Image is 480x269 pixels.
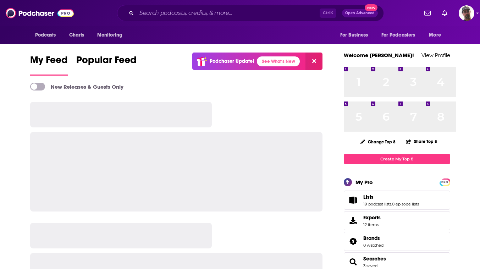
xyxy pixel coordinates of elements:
span: For Podcasters [381,30,415,40]
a: PRO [441,179,449,184]
a: Charts [65,28,89,42]
span: Podcasts [35,30,56,40]
span: Brands [363,235,380,241]
span: Charts [69,30,84,40]
button: Open AdvancedNew [342,9,378,17]
span: Ctrl K [320,9,336,18]
input: Search podcasts, credits, & more... [137,7,320,19]
a: 0 episode lists [392,202,419,207]
img: User Profile [459,5,474,21]
div: Search podcasts, credits, & more... [117,5,384,21]
button: Share Top 8 [405,134,437,148]
a: 19 podcast lists [363,202,391,207]
span: Brands [344,232,450,251]
span: Exports [363,214,381,221]
span: My Feed [30,54,68,70]
a: 3 saved [363,263,377,268]
a: Lists [346,195,360,205]
span: Lists [363,194,374,200]
span: New [365,4,377,11]
button: Show profile menu [459,5,474,21]
a: Lists [363,194,419,200]
div: My Pro [355,179,373,186]
a: Searches [363,256,386,262]
a: Create My Top 8 [344,154,450,164]
span: , [391,202,392,207]
span: Lists [344,191,450,210]
a: See What's New [257,56,300,66]
a: Brands [346,236,360,246]
span: Monitoring [97,30,122,40]
a: 0 watched [363,243,384,248]
span: Popular Feed [76,54,137,70]
a: New Releases & Guests Only [30,83,123,90]
a: Popular Feed [76,54,137,76]
a: My Feed [30,54,68,76]
a: Searches [346,257,360,267]
button: open menu [377,28,426,42]
a: Welcome [PERSON_NAME]! [344,52,414,59]
span: More [429,30,441,40]
a: Brands [363,235,384,241]
p: Podchaser Update! [210,58,254,64]
a: Exports [344,211,450,230]
a: View Profile [421,52,450,59]
a: Show notifications dropdown [439,7,450,19]
button: open menu [424,28,450,42]
button: open menu [30,28,65,42]
a: Show notifications dropdown [421,7,434,19]
img: Podchaser - Follow, Share and Rate Podcasts [6,6,74,20]
button: open menu [335,28,377,42]
span: Exports [346,216,360,226]
span: Open Advanced [345,11,375,15]
span: 12 items [363,222,381,227]
span: PRO [441,180,449,185]
button: Change Top 8 [356,137,400,146]
span: Logged in as cjPurdy [459,5,474,21]
span: For Business [340,30,368,40]
button: open menu [92,28,132,42]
